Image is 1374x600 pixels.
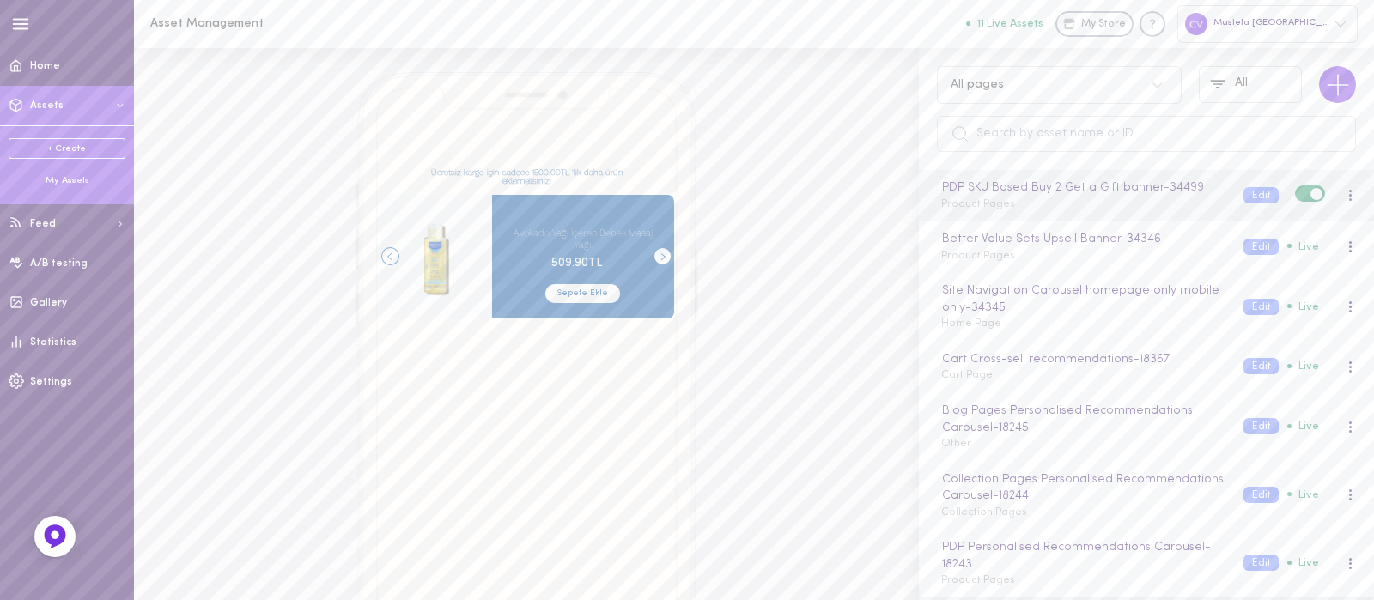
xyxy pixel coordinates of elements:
[30,298,67,308] span: Gallery
[9,138,125,159] a: + Create
[1243,418,1279,434] button: Edit
[1243,555,1279,571] button: Edit
[966,18,1043,29] button: 11 Live Assets
[9,174,125,187] div: My Assets
[951,79,1004,91] div: All pages
[380,168,674,185] h2: Ücretsiz kargo için sadece 1500.00TL ’lik daha ürün eklemelisiniz!
[941,370,993,380] span: Cart Page
[939,230,1227,249] div: Better Value Sets Upsell Banner - 34346
[588,257,602,270] span: TL
[30,377,72,387] span: Settings
[545,284,620,303] div: Sepete Ekle
[1287,489,1319,500] span: Live
[30,100,64,111] span: Assets
[30,337,76,348] span: Statistics
[1287,241,1319,252] span: Live
[1287,301,1319,312] span: Live
[654,247,672,265] div: Right arrow
[1140,11,1165,37] div: Knowledge center
[941,318,1001,329] span: Home Page
[1243,299,1279,315] button: Edit
[507,227,660,251] span: Avokado Yağı İçeren Bebek Masaj Yağı
[1243,358,1279,374] button: Edit
[30,219,56,229] span: Feed
[42,524,68,549] img: Feedback Button
[941,251,1015,261] span: Product Pages
[939,538,1227,573] div: PDP Personalised Recommendations Carousel - 18243
[1055,11,1134,37] a: My Store
[30,61,60,71] span: Home
[941,575,1015,585] span: Product Pages
[1243,239,1279,255] button: Edit
[30,258,88,269] span: A/B testing
[966,18,1055,30] a: 11 Live Assets
[1287,361,1319,372] span: Live
[1199,66,1302,103] button: All
[939,402,1227,437] div: Blog Pages Personalised Recommendations Carousel - 18245
[937,116,1356,152] input: Search by asset name or ID
[1243,487,1279,503] button: Edit
[1287,557,1319,568] span: Live
[941,199,1015,209] span: Product Pages
[551,257,588,270] span: 509.90
[939,179,1227,197] div: PDP SKU Based Buy 2 Get a Gift banner - 34499
[941,439,971,449] span: Other
[1177,5,1358,42] div: Mustela [GEOGRAPHIC_DATA]
[939,350,1227,369] div: Cart Cross-sell recommendations - 18367
[1081,17,1126,33] span: My Store
[939,470,1227,506] div: Collection Pages Personalised Recommendations Carousel - 18244
[939,282,1227,317] div: Site Navigation Carousel homepage only mobile only - 34345
[381,247,399,265] div: Left arrow
[1287,421,1319,432] span: Live
[941,507,1027,518] span: Collection Pages
[1243,187,1279,203] button: Edit
[150,17,434,30] h1: Asset Management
